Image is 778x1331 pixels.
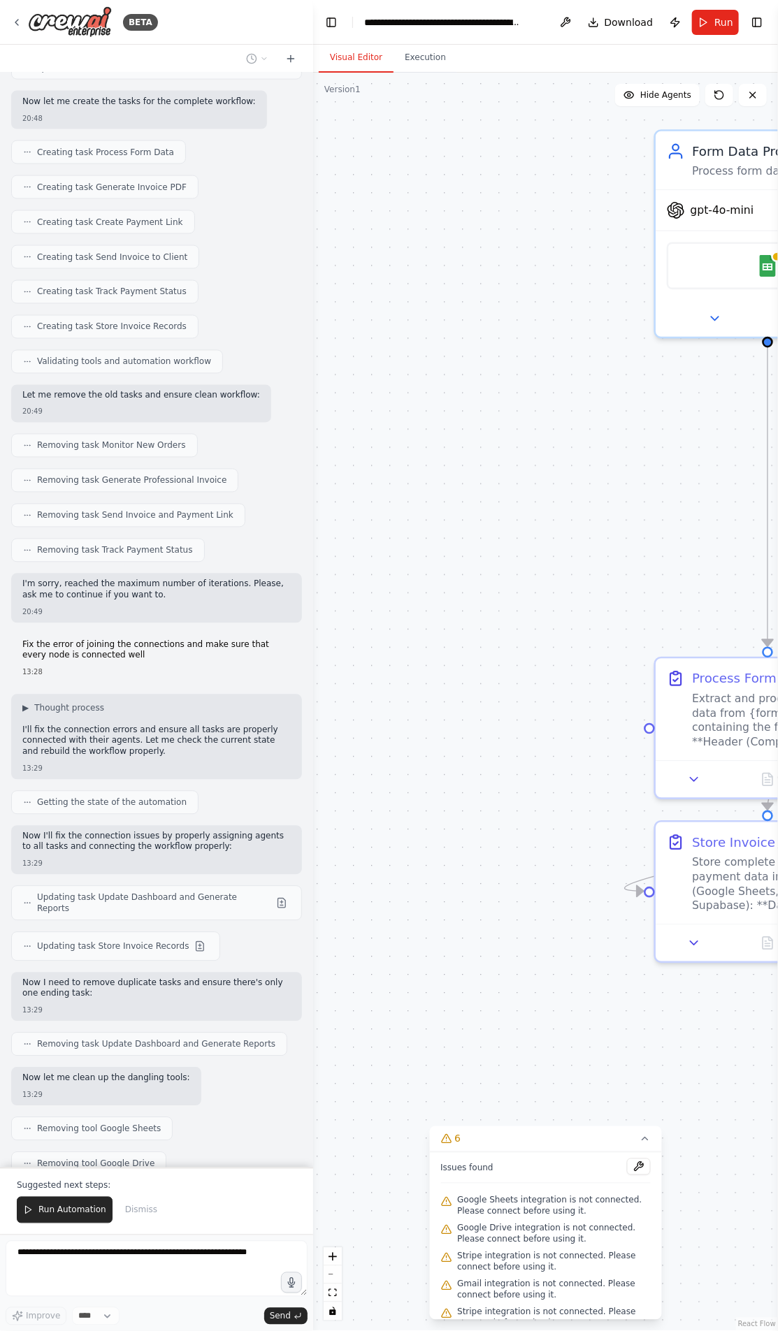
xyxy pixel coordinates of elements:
span: Removing task Update Dashboard and Generate Reports [37,1039,275,1050]
span: Validating tools and automation workflow [37,356,211,368]
div: 13:29 [22,859,291,869]
span: Download [605,15,654,29]
p: Now let me clean up the dangling tools: [22,1073,190,1084]
span: Updating task Store Invoice Records [37,941,189,952]
p: Now I need to remove duplicate tasks and ensure there's only one ending task: [22,978,291,1000]
div: Version 1 [324,84,361,95]
button: 6 [429,1126,662,1152]
span: Creating task Create Payment Link [37,217,183,228]
div: 13:29 [22,1090,190,1100]
button: toggle interactivity [324,1302,342,1321]
span: Getting the state of the automation [37,797,187,808]
span: Thought process [34,703,104,714]
button: Start a new chat [280,50,302,67]
button: Download [582,10,659,35]
span: Dismiss [125,1205,157,1216]
span: Creating task Generate Invoice PDF [37,182,187,193]
span: Removing task Monitor New Orders [37,440,186,451]
button: ▶Thought process [22,703,104,714]
span: Creating task Process Form Data [37,147,174,158]
p: Now let me create the tasks for the complete workflow: [22,96,256,108]
p: I'm sorry, reached the maximum number of iterations. Please, ask me to continue if you want to. [22,579,291,601]
span: Stripe integration is not connected. Please connect before using it. [457,1307,651,1329]
span: Updating task Update Dashboard and Generate Reports [37,892,271,915]
div: 20:48 [22,113,256,124]
span: Google Sheets integration is not connected. Please connect before using it. [457,1195,651,1217]
span: Improve [26,1311,60,1322]
button: Run [692,10,739,35]
span: Removing tool Google Drive [37,1158,154,1170]
span: Run Automation [38,1205,106,1216]
span: Removing task Generate Professional Invoice [37,475,226,486]
span: Creating task Store Invoice Records [37,321,187,333]
span: Stripe integration is not connected. Please connect before using it. [457,1251,651,1273]
button: fit view [324,1284,342,1302]
nav: breadcrumb [364,15,521,29]
button: Click to speak your automation idea [281,1272,302,1293]
button: Execution [394,43,457,73]
div: 13:29 [22,1005,291,1016]
p: Suggested next steps: [17,1180,296,1191]
span: Removing task Send Invoice and Payment Link [37,510,233,521]
button: Hide Agents [615,84,700,106]
img: Logo [28,6,112,38]
span: ▶ [22,703,29,714]
button: Send [264,1308,308,1325]
button: Hide left sidebar [322,13,341,32]
span: Issues found [440,1163,494,1174]
button: Switch to previous chat [240,50,274,67]
span: Creating task Send Invoice to Client [37,252,187,263]
div: 20:49 [22,607,291,618]
span: Removing tool Google Sheets [37,1123,161,1135]
span: Send [270,1311,291,1322]
p: Let me remove the old tasks and ensure clean workflow: [22,391,260,402]
span: Hide Agents [640,89,691,101]
span: Removing task Track Payment Status [37,545,193,556]
button: Improve [6,1307,66,1325]
button: zoom in [324,1248,342,1266]
span: Gmail integration is not connected. Please connect before using it. [457,1279,651,1301]
div: 13:28 [22,667,291,678]
div: 13:29 [22,764,291,774]
span: Google Drive integration is not connected. Please connect before using it. [457,1223,651,1245]
span: 6 [454,1132,461,1146]
button: Dismiss [118,1197,164,1223]
div: BETA [123,14,158,31]
div: 20:49 [22,407,260,417]
a: React Flow attribution [738,1321,776,1328]
button: zoom out [324,1266,342,1284]
span: gpt-4o-mini [691,203,754,218]
span: Creating task Track Payment Status [37,286,187,298]
g: Edge from 898177c3-f048-46d2-b3cc-8c9346cc289c to 6a4e694e-7eb9-4143-bd92-60da78af5061 [758,346,777,646]
button: Visual Editor [319,43,394,73]
button: Show right sidebar [747,13,767,32]
p: Fix the error of joining the connections and make sure that every node is connected well [22,640,291,662]
button: Run Automation [17,1197,113,1223]
p: Now I'll fix the connection issues by properly assigning agents to all tasks and connecting the w... [22,831,291,853]
p: I'll fix the connection errors and ensure all tasks are properly connected with their agents. Let... [22,725,291,758]
div: React Flow controls [324,1248,342,1321]
span: Run [714,15,733,29]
